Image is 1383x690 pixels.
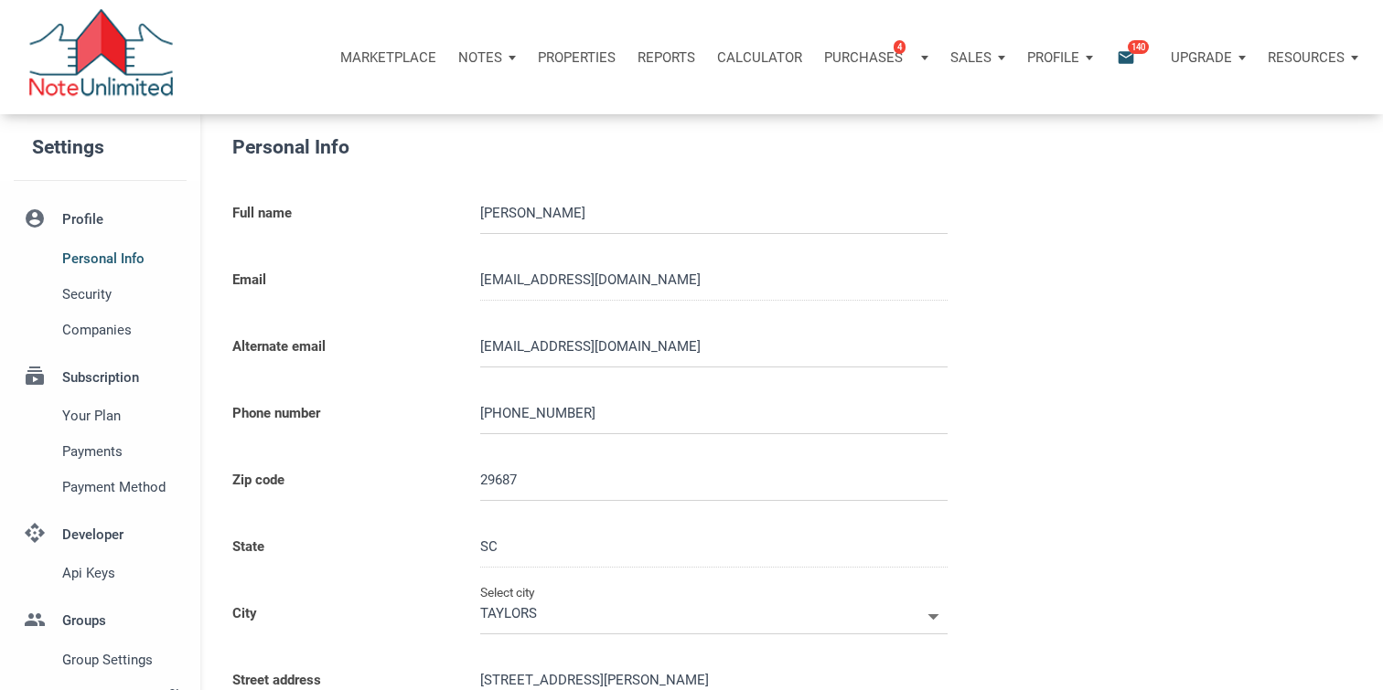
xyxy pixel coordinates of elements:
input: Alternate email [480,326,948,367]
input: Email [480,260,948,301]
span: Payment Method [62,476,180,498]
p: Upgrade [1171,49,1232,66]
label: Phone number [219,381,466,448]
p: Purchases [824,49,903,66]
p: Calculator [717,49,802,66]
span: 4 [894,39,906,54]
button: Reports [627,30,706,85]
span: 140 [1128,39,1149,54]
a: Your plan [14,398,187,433]
p: Resources [1268,49,1345,66]
a: Payment Method [14,470,187,505]
a: Properties [527,30,627,85]
p: Marketplace [340,49,436,66]
h5: Settings [32,128,200,167]
a: Security [14,276,187,312]
button: email140 [1103,30,1160,85]
a: Personal Info [14,240,187,276]
p: Sales [950,49,992,66]
i: email [1115,47,1137,68]
img: NoteUnlimited [27,9,175,105]
button: Profile [1016,30,1104,85]
button: Notes [447,30,527,85]
a: Payments [14,434,187,470]
p: Notes [458,49,502,66]
span: Group Settings [62,649,180,671]
input: Phone number [480,393,948,434]
span: Personal Info [62,248,180,270]
label: Email [219,248,466,314]
button: Purchases4 [813,30,939,85]
button: Upgrade [1160,30,1257,85]
span: Companies [62,319,180,341]
p: Profile [1027,49,1079,66]
a: Companies [14,312,187,347]
label: Full name [219,181,466,248]
span: Payments [62,441,180,462]
label: State [219,515,466,581]
label: Select city [480,581,535,603]
button: Sales [939,30,1016,85]
p: Properties [538,49,616,66]
h5: Personal Info [232,133,1046,163]
p: Reports [638,49,695,66]
label: Zip code [219,448,466,515]
span: Security [62,283,180,305]
input: Zip code [480,460,948,501]
span: Api keys [62,562,180,584]
button: Resources [1257,30,1369,85]
a: Group Settings [14,642,187,677]
span: Your plan [62,405,180,427]
a: Api keys [14,556,187,591]
input: Full name [480,193,948,234]
label: City [219,581,466,648]
button: Marketplace [329,30,447,85]
label: Alternate email [219,314,466,381]
a: Calculator [706,30,813,85]
input: Select state [480,526,948,568]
